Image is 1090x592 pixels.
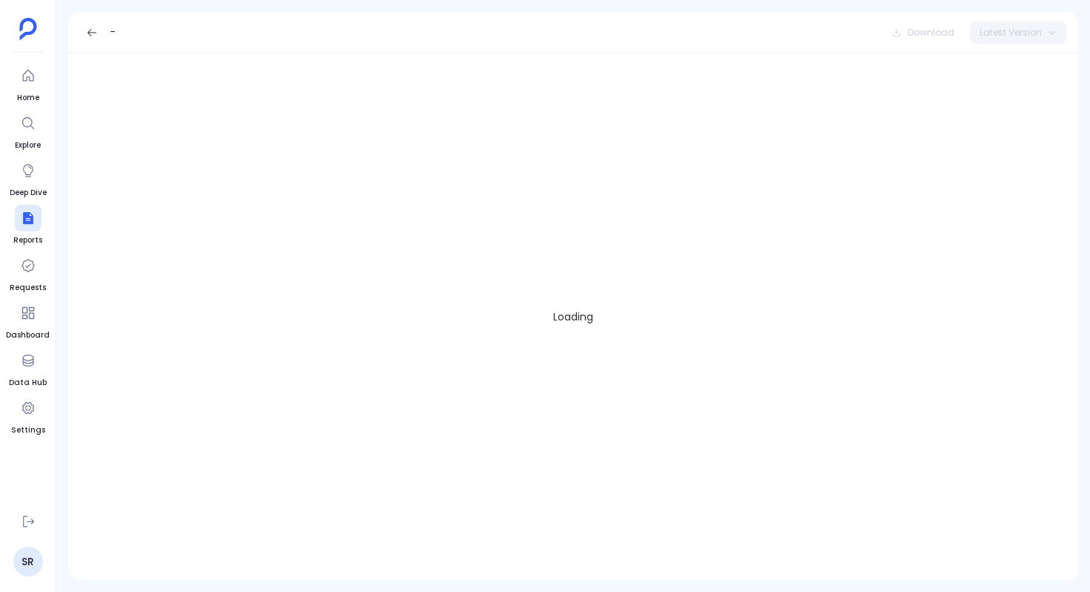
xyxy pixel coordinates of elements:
a: SR [13,547,43,576]
a: Data Hub [9,347,47,389]
a: Requests [10,252,46,294]
img: petavue logo [19,18,37,40]
a: Deep Dive [10,157,47,199]
span: Requests [10,282,46,294]
a: Reports [13,205,42,246]
span: Data Hub [9,377,47,389]
span: Settings [11,424,45,436]
a: Dashboard [6,300,50,341]
a: Explore [15,110,42,151]
div: Loading [68,53,1078,580]
span: Dashboard [6,329,50,341]
span: Explore [15,139,42,151]
span: Deep Dive [10,187,47,199]
a: Settings [11,395,45,436]
a: Home [15,62,42,104]
span: Reports [13,234,42,246]
span: - [110,24,116,40]
span: Home [15,92,42,104]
